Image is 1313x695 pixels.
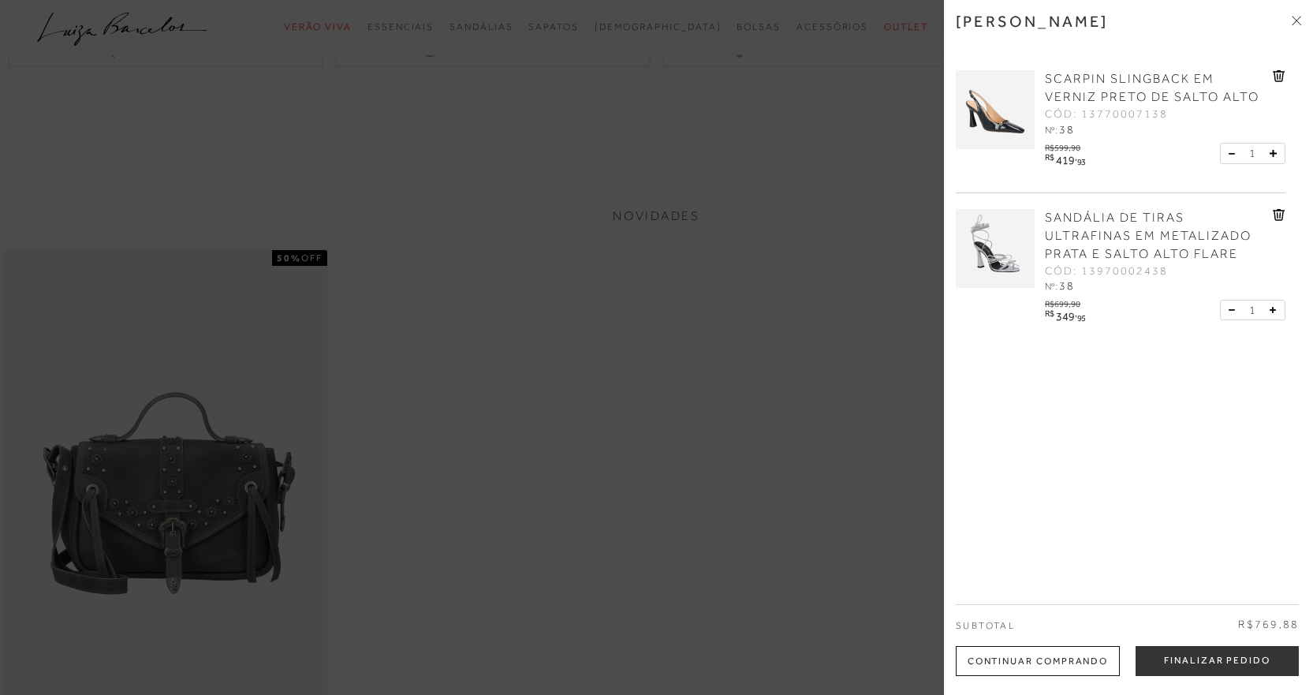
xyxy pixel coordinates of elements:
[1045,309,1054,318] i: R$
[1075,153,1086,162] i: ,
[1045,72,1259,104] span: SCARPIN SLINGBACK EM VERNIZ PRETO DE SALTO ALTO
[956,620,1015,631] span: Subtotal
[1045,211,1251,261] span: SANDÁLIA DE TIRAS ULTRAFINAS EM METALIZADO PRATA E SALTO ALTO FLARE
[1045,106,1168,122] span: CÓD: 13770007138
[1045,125,1057,136] span: Nº:
[1249,302,1255,319] span: 1
[1059,279,1075,292] span: 38
[1075,309,1086,318] i: ,
[1045,139,1088,152] div: R$599,90
[1077,157,1086,166] span: 93
[1045,70,1269,106] a: SCARPIN SLINGBACK EM VERNIZ PRETO DE SALTO ALTO
[1059,123,1075,136] span: 38
[1238,617,1299,633] span: R$769,88
[1056,154,1075,166] span: 419
[956,209,1035,288] img: SANDÁLIA DE TIRAS ULTRAFINAS EM METALIZADO PRATA E SALTO ALTO FLARE
[1045,281,1057,292] span: Nº:
[1249,145,1255,162] span: 1
[1045,263,1168,279] span: CÓD: 13970002438
[1136,646,1299,676] button: Finalizar Pedido
[956,70,1035,149] img: SCARPIN SLINGBACK EM VERNIZ PRETO DE SALTO ALTO
[956,12,1109,31] h3: [PERSON_NAME]
[956,646,1120,676] div: Continuar Comprando
[1045,295,1088,308] div: R$699,90
[1077,313,1086,323] span: 95
[1056,310,1075,323] span: 349
[1045,153,1054,162] i: R$
[1045,209,1269,263] a: SANDÁLIA DE TIRAS ULTRAFINAS EM METALIZADO PRATA E SALTO ALTO FLARE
